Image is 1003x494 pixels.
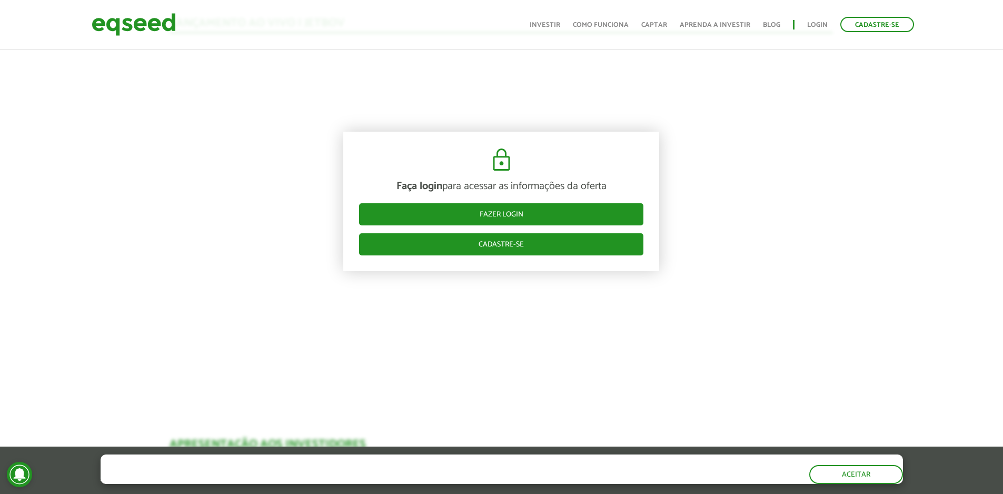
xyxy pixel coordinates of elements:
a: Aprenda a investir [680,22,750,28]
img: EqSeed [92,11,176,38]
p: Ao clicar em "aceitar", você aceita nossa . [101,473,482,483]
a: política de privacidade e de cookies [240,475,361,483]
a: Investir [530,22,560,28]
a: Cadastre-se [840,17,914,32]
h5: O site da EqSeed utiliza cookies para melhorar sua navegação. [101,455,482,471]
a: Blog [763,22,780,28]
strong: Faça login [396,177,442,195]
a: Fazer login [359,203,643,225]
button: Aceitar [809,465,903,484]
a: Captar [641,22,667,28]
a: Cadastre-se [359,233,643,255]
p: para acessar as informações da oferta [359,180,643,193]
img: cadeado.svg [489,147,514,173]
a: Como funciona [573,22,629,28]
a: Login [807,22,828,28]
